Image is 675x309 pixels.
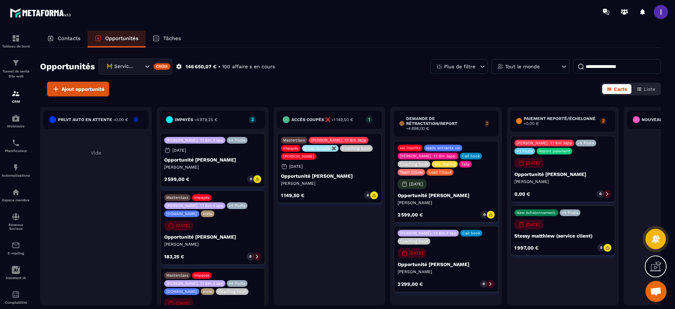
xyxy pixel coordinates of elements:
[2,223,30,231] p: Réseaux Sociaux
[514,191,530,196] p: 0,00 €
[505,64,540,69] p: Tout le monde
[2,44,30,48] p: Tableau de bord
[2,29,30,53] a: formationformationTableau de bord
[2,149,30,153] p: Planificateur
[222,63,275,70] p: 100 affaire s en cours
[311,138,366,143] p: [PERSON_NAME]. 1:1 6m 3app
[166,281,223,286] p: [PERSON_NAME]. 1:1 6m 3 app
[2,276,30,280] p: Assistant IA
[2,158,30,183] a: automationsautomationsAutomatisations
[599,191,602,196] p: 0
[164,164,261,170] p: [PERSON_NAME]
[62,86,104,93] span: Ajout opportunité
[136,63,143,70] input: Search for option
[400,239,428,244] p: Coaching book
[281,181,378,186] p: [PERSON_NAME]
[218,289,246,294] p: Coaching book
[172,148,186,153] p: [DATE]
[398,212,423,217] p: 2 599,00 €
[2,174,30,177] p: Automatisations
[194,195,210,200] p: Impayés
[614,86,627,92] span: Carte
[203,289,212,294] p: Insta
[44,150,148,156] p: Vide
[632,84,660,94] button: Liste
[408,126,429,131] span: 4 898,00 €
[166,289,197,294] p: [DOMAIN_NAME]
[409,182,423,187] p: [DATE]
[516,141,572,145] p: [PERSON_NAME]. 1:1 6m 3app
[514,233,611,239] p: Stessy matthiew (service client)
[132,117,139,122] p: 0
[47,82,109,96] button: Ajout opportunité
[398,261,495,267] p: Opportunité [PERSON_NAME]
[164,177,189,182] p: 2 599,00 €
[10,6,73,19] img: logo
[164,157,261,163] p: Opportunité [PERSON_NAME]
[166,212,197,216] p: [DOMAIN_NAME]
[163,35,181,42] p: Tâches
[12,213,20,221] img: social-network
[398,282,423,286] p: 2 299,00 €
[166,273,188,278] p: Masterclass
[462,231,480,235] p: Call book
[434,162,456,166] p: VSL Mailing
[218,63,220,70] p: •
[645,281,667,302] div: Ouvrir le chat
[2,183,30,207] a: automationsautomationsEspace membre
[12,163,20,172] img: automations
[409,251,423,256] p: [DATE]
[166,138,223,143] p: [PERSON_NAME]. 1:1 6m 3 app
[562,210,578,215] p: v4 Podia
[154,63,171,70] div: Créer
[2,236,30,260] a: emailemailE-mailing
[2,109,30,133] a: automationsautomationsWebinaire
[229,138,245,143] p: v4 Podia
[514,245,539,250] p: 1 997,00 €
[602,84,631,94] button: Carte
[516,149,533,153] p: V3 Podia
[291,117,353,122] h6: accès coupés ❌ -
[175,117,217,122] h6: Impayés -
[281,173,378,179] p: Opportunité [PERSON_NAME]
[12,290,20,299] img: accountant
[2,198,30,202] p: Espace membre
[88,31,146,48] a: Opportunités
[514,179,611,184] p: [PERSON_NAME]
[197,117,217,122] span: 4 979,25 €
[176,223,189,228] p: [DATE]
[164,241,261,247] p: [PERSON_NAME]
[249,254,251,259] p: 0
[249,117,256,122] p: 3
[2,133,30,158] a: schedulerschedulerPlanificateur
[600,118,606,123] p: 2
[444,64,475,69] p: Plus de filtre
[367,193,369,198] p: 0
[166,195,188,200] p: Masterclass
[40,31,88,48] a: Contacts
[2,124,30,128] p: Webinaire
[398,269,495,275] p: [PERSON_NAME]
[484,121,489,126] p: 2
[644,86,655,92] span: Liste
[283,154,314,159] p: [PERSON_NAME]
[526,121,539,126] span: 0,00 €
[203,212,212,216] p: Insta
[483,282,485,286] p: 0
[105,63,136,70] span: 🚧 Service Client
[166,203,223,208] p: [PERSON_NAME]. 1:1 6m 3 app
[2,251,30,255] p: E-mailing
[12,241,20,250] img: email
[304,146,336,151] p: Accès coupés ✖️
[526,222,540,227] p: [DATE]
[98,58,172,75] div: Search for option
[406,116,481,131] h6: Demande de rétractation/report -
[105,35,139,42] p: Opportunités
[398,193,495,198] p: Opportunité [PERSON_NAME]
[516,210,556,215] p: New échelonnement.
[283,138,305,143] p: Masterclass
[400,162,428,166] p: Coaching book
[2,84,30,109] a: formationformationCRM
[250,177,252,182] p: 0
[342,146,371,151] p: Coaching book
